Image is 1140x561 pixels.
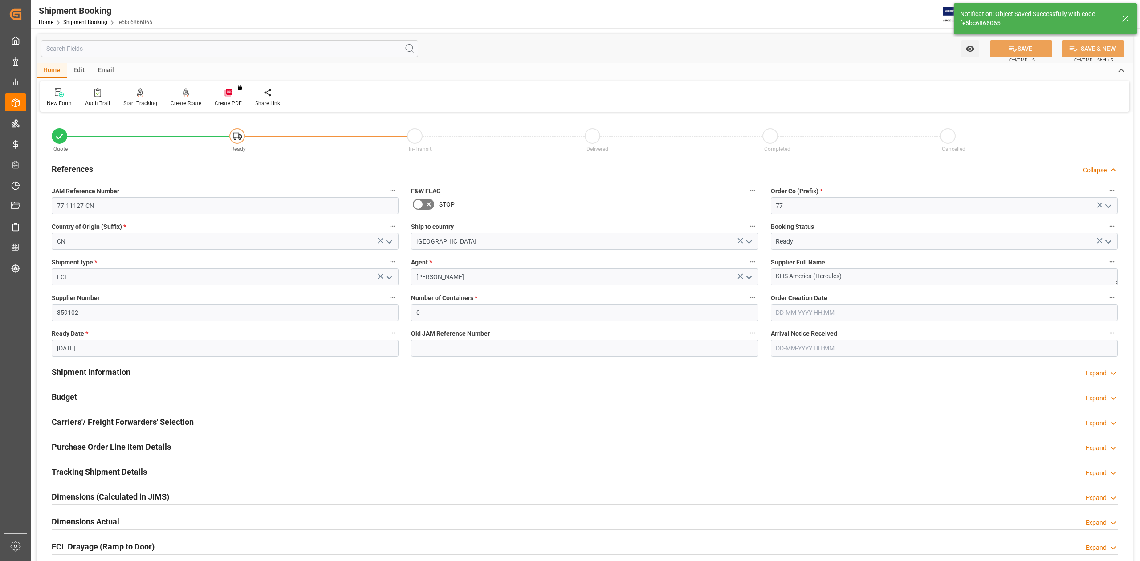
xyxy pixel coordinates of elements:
[1106,256,1118,268] button: Supplier Full Name
[39,4,152,17] div: Shipment Booking
[411,329,490,338] span: Old JAM Reference Number
[764,146,790,152] span: Completed
[1009,57,1035,63] span: Ctrl/CMD + S
[1106,220,1118,232] button: Booking Status
[747,327,758,339] button: Old JAM Reference Number
[39,19,53,25] a: Home
[52,163,93,175] h2: References
[53,146,68,152] span: Quote
[586,146,608,152] span: Delivered
[52,187,119,196] span: JAM Reference Number
[1101,235,1114,248] button: open menu
[387,292,399,303] button: Supplier Number
[747,256,758,268] button: Agent *
[1086,394,1107,403] div: Expand
[961,40,979,57] button: open menu
[41,40,418,57] input: Search Fields
[255,99,280,107] div: Share Link
[387,327,399,339] button: Ready Date *
[52,233,399,250] input: Type to search/select
[1062,40,1124,57] button: SAVE & NEW
[63,19,107,25] a: Shipment Booking
[382,235,395,248] button: open menu
[771,340,1118,357] input: DD-MM-YYYY HH:MM
[771,329,837,338] span: Arrival Notice Received
[771,268,1118,285] textarea: KHS America (Hercules)
[960,9,1113,28] div: Notification: Object Saved Successfully with code fe5bc6866065
[439,200,455,209] span: STOP
[747,220,758,232] button: Ship to country
[1083,166,1107,175] div: Collapse
[52,441,171,453] h2: Purchase Order Line Item Details
[91,63,121,78] div: Email
[387,220,399,232] button: Country of Origin (Suffix) *
[943,7,974,22] img: Exertis%20JAM%20-%20Email%20Logo.jpg_1722504956.jpg
[741,270,755,284] button: open menu
[1086,419,1107,428] div: Expand
[67,63,91,78] div: Edit
[171,99,201,107] div: Create Route
[387,185,399,196] button: JAM Reference Number
[52,366,130,378] h2: Shipment Information
[411,258,432,267] span: Agent
[1086,518,1107,528] div: Expand
[942,146,965,152] span: Cancelled
[1106,292,1118,303] button: Order Creation Date
[52,258,97,267] span: Shipment type
[741,235,755,248] button: open menu
[52,222,126,232] span: Country of Origin (Suffix)
[747,292,758,303] button: Number of Containers *
[85,99,110,107] div: Audit Trail
[411,222,454,232] span: Ship to country
[1106,185,1118,196] button: Order Co (Prefix) *
[771,258,825,267] span: Supplier Full Name
[47,99,72,107] div: New Form
[52,416,194,428] h2: Carriers'/ Freight Forwarders' Selection
[1086,543,1107,553] div: Expand
[52,329,88,338] span: Ready Date
[52,340,399,357] input: DD-MM-YYYY
[747,185,758,196] button: F&W FLAG
[52,466,147,478] h2: Tracking Shipment Details
[1086,443,1107,453] div: Expand
[382,270,395,284] button: open menu
[409,146,432,152] span: In-Transit
[123,99,157,107] div: Start Tracking
[1106,327,1118,339] button: Arrival Notice Received
[411,187,441,196] span: F&W FLAG
[1101,199,1114,213] button: open menu
[771,187,822,196] span: Order Co (Prefix)
[1086,493,1107,503] div: Expand
[52,516,119,528] h2: Dimensions Actual
[387,256,399,268] button: Shipment type *
[990,40,1052,57] button: SAVE
[52,293,100,303] span: Supplier Number
[411,293,477,303] span: Number of Containers
[52,491,169,503] h2: Dimensions (Calculated in JIMS)
[52,541,155,553] h2: FCL Drayage (Ramp to Door)
[771,304,1118,321] input: DD-MM-YYYY HH:MM
[37,63,67,78] div: Home
[1074,57,1113,63] span: Ctrl/CMD + Shift + S
[1086,369,1107,378] div: Expand
[1086,468,1107,478] div: Expand
[771,222,814,232] span: Booking Status
[771,293,827,303] span: Order Creation Date
[52,391,77,403] h2: Budget
[231,146,246,152] span: Ready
